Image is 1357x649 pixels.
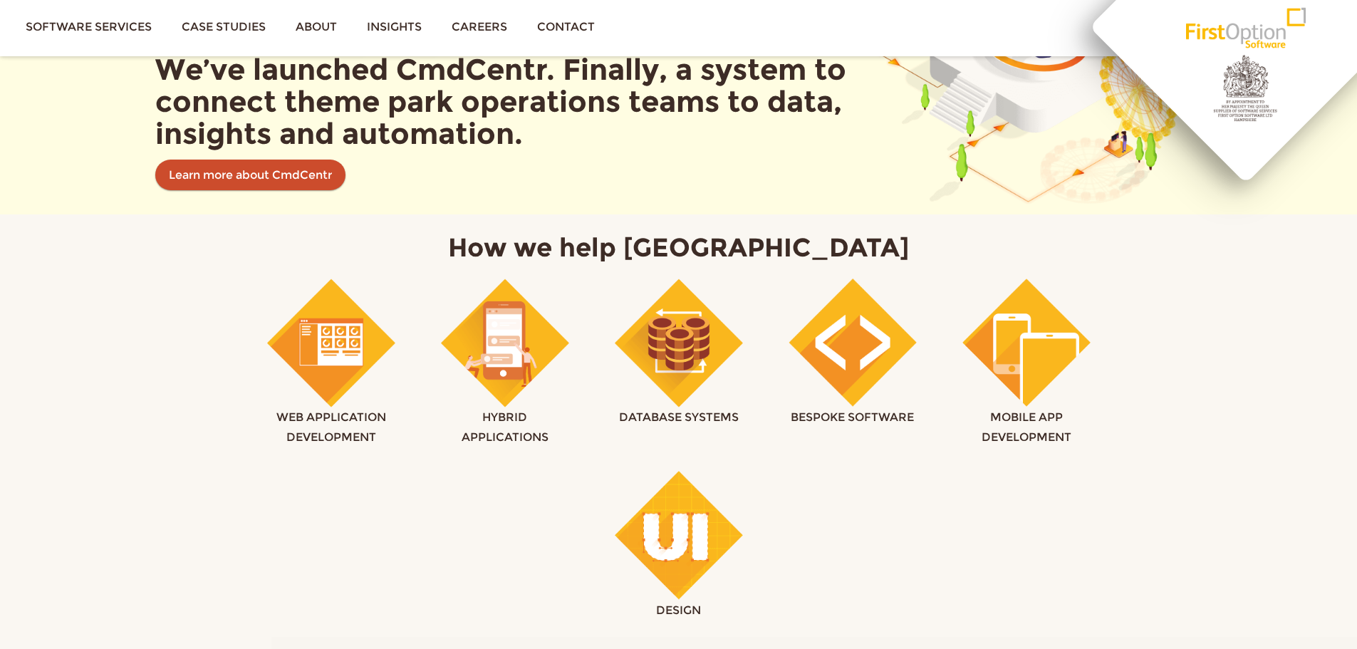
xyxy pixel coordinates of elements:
img: Hybrid Applications [441,279,569,407]
img: Bespoke Software [789,279,917,407]
p: Hybrid Applications [441,407,569,447]
a: Web Application Development [260,271,402,464]
h3: We’ve launched CmdCentr. Finally, a system to connect theme park operations teams to data, insigh... [155,53,846,150]
h3: How we help [GEOGRAPHIC_DATA] [166,234,1192,262]
p: Bespoke Software [789,407,917,427]
a: Mobile App Development [955,271,1098,464]
img: Mobile App Development [962,279,1091,408]
p: Design [615,601,743,621]
a: Learn more about CmdCentr [155,160,345,191]
img: Web Application Development [267,279,395,407]
img: Design [615,471,743,601]
p: Mobile App Development [962,407,1091,447]
p: Web Application Development [267,407,395,447]
a: Design [608,464,750,637]
img: Database Systems [615,279,743,407]
a: Bespoke Software [781,271,924,444]
a: Hybrid Applications [434,271,576,464]
a: Database Systems [608,271,750,444]
p: Database Systems [615,407,743,427]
